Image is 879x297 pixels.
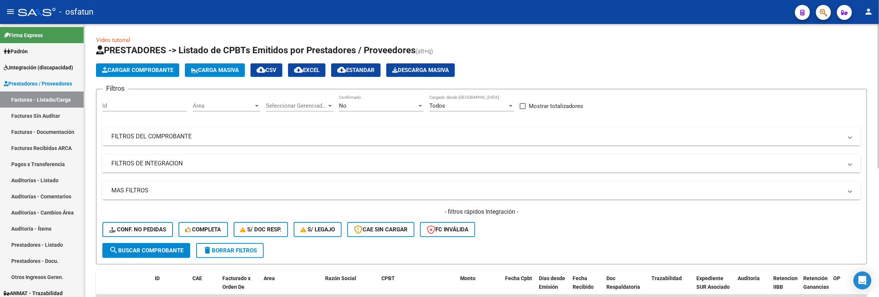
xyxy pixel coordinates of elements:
span: Area [264,275,275,281]
span: Completa [185,226,221,233]
span: Carga Masiva [191,67,239,73]
button: CSV [250,63,282,77]
mat-panel-title: FILTROS DE INTEGRACION [111,159,843,168]
span: Borrar Filtros [203,247,257,254]
span: Buscar Comprobante [109,247,183,254]
span: Auditoria [738,275,760,281]
mat-icon: cloud_download [256,65,265,74]
span: CAE SIN CARGAR [354,226,408,233]
button: Conf. no pedidas [102,222,173,237]
mat-icon: person [864,7,873,16]
span: Fecha Recibido [573,275,594,290]
span: S/ Doc Resp. [240,226,282,233]
span: Fecha Cpbt [505,275,532,281]
span: Doc Respaldatoria [606,275,640,290]
mat-icon: cloud_download [337,65,346,74]
span: Integración (discapacidad) [4,63,73,72]
span: CSV [256,67,276,73]
h3: Filtros [102,83,128,94]
span: Descarga Masiva [392,67,449,73]
button: Carga Masiva [185,63,245,77]
span: Expediente SUR Asociado [696,275,730,290]
span: Retencion IIBB [773,275,798,290]
span: Trazabilidad [651,275,682,281]
span: Todos [429,102,445,109]
span: Monto [460,275,475,281]
app-download-masive: Descarga masiva de comprobantes (adjuntos) [386,63,455,77]
button: Completa [178,222,228,237]
button: S/ Doc Resp. [234,222,288,237]
mat-expansion-panel-header: FILTROS DEL COMPROBANTE [102,127,861,145]
mat-expansion-panel-header: MAS FILTROS [102,181,861,199]
span: Seleccionar Gerenciador [266,102,327,109]
mat-icon: delete [203,246,212,255]
span: FC Inválida [427,226,468,233]
button: Descarga Masiva [386,63,455,77]
a: Video tutorial [96,37,130,43]
span: Retención Ganancias [803,275,829,290]
h4: - filtros rápidos Integración - [102,208,861,216]
span: Conf. no pedidas [109,226,166,233]
button: Cargar Comprobante [96,63,179,77]
mat-expansion-panel-header: FILTROS DE INTEGRACION [102,154,861,172]
span: ID [155,275,160,281]
button: Borrar Filtros [196,243,264,258]
button: EXCEL [288,63,325,77]
span: Prestadores / Proveedores [4,79,72,88]
button: FC Inválida [420,222,475,237]
span: (alt+q) [415,48,433,55]
span: CPBT [381,275,395,281]
mat-icon: menu [6,7,15,16]
button: Buscar Comprobante [102,243,190,258]
span: CAE [192,275,202,281]
span: Días desde Emisión [539,275,565,290]
button: S/ legajo [294,222,342,237]
span: Mostrar totalizadores [529,102,583,111]
mat-panel-title: MAS FILTROS [111,186,843,195]
span: Razón Social [325,275,356,281]
mat-panel-title: FILTROS DEL COMPROBANTE [111,132,843,141]
button: CAE SIN CARGAR [347,222,414,237]
span: No [339,102,346,109]
mat-icon: search [109,246,118,255]
span: S/ legajo [300,226,335,233]
button: Estandar [331,63,381,77]
span: Cargar Comprobante [102,67,173,73]
span: - osfatun [59,4,93,20]
span: EXCEL [294,67,319,73]
span: Padrón [4,47,28,55]
span: Area [193,102,253,109]
span: OP [833,275,840,281]
span: PRESTADORES -> Listado de CPBTs Emitidos por Prestadores / Proveedores [96,45,415,55]
span: Estandar [337,67,375,73]
span: Facturado x Orden De [222,275,250,290]
mat-icon: cloud_download [294,65,303,74]
span: Firma Express [4,31,43,39]
div: Open Intercom Messenger [853,271,871,289]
